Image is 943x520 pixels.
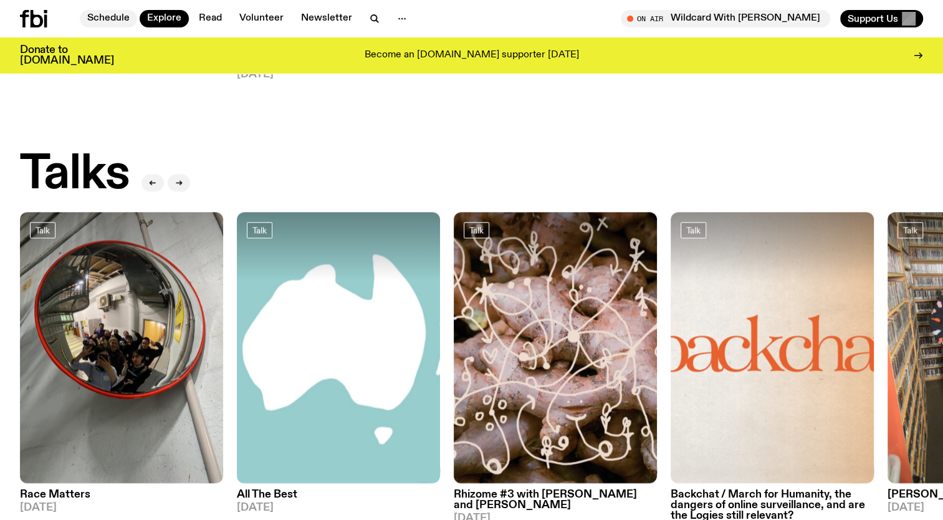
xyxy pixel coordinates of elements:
[20,151,129,198] h2: Talks
[80,10,137,27] a: Schedule
[469,225,484,234] span: Talk
[848,13,898,24] span: Support Us
[20,503,223,513] span: [DATE]
[237,489,440,500] h3: All The Best
[20,489,223,500] h3: Race Matters
[686,225,701,234] span: Talk
[232,10,291,27] a: Volunteer
[840,10,923,27] button: Support Us
[365,50,579,61] p: Become an [DOMAIN_NAME] supporter [DATE]
[681,222,706,238] a: Talk
[237,503,440,513] span: [DATE]
[454,489,657,511] h3: Rhizome #3 with [PERSON_NAME] and [PERSON_NAME]
[20,45,114,66] h3: Donate to [DOMAIN_NAME]
[20,483,223,513] a: Race Matters[DATE]
[252,225,267,234] span: Talk
[20,212,223,483] img: A photo of the Race Matters team taken in a rear view or "blindside" mirror. A bunch of people of...
[140,10,189,27] a: Explore
[36,225,50,234] span: Talk
[30,222,55,238] a: Talk
[464,222,489,238] a: Talk
[294,10,360,27] a: Newsletter
[454,212,657,483] img: A close up picture of a bunch of ginger roots. Yellow squiggles with arrows, hearts and dots are ...
[191,10,229,27] a: Read
[237,483,440,513] a: All The Best[DATE]
[898,222,923,238] a: Talk
[903,225,917,234] span: Talk
[621,10,830,27] button: On AirWildcard With [PERSON_NAME]
[247,222,272,238] a: Talk
[237,69,440,80] span: [DATE]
